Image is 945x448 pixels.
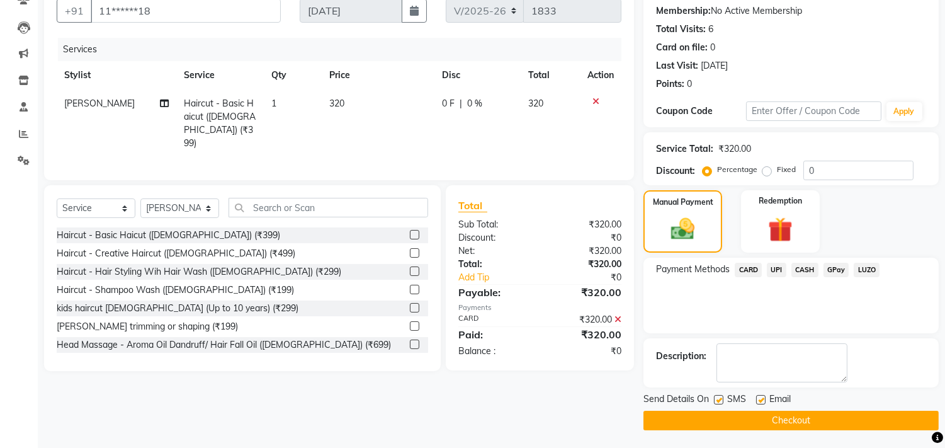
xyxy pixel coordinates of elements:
span: 320 [329,98,344,109]
div: 0 [687,78,692,91]
span: 320 [529,98,544,109]
div: Discount: [656,164,695,178]
div: Balance : [449,345,540,358]
div: ₹320.00 [540,244,631,258]
th: Qty [264,61,322,89]
span: CARD [735,263,762,277]
div: Discount: [449,231,540,244]
th: Service [177,61,264,89]
span: GPay [823,263,849,277]
span: Haircut - Basic Haicut ([DEMOGRAPHIC_DATA]) (₹399) [184,98,256,149]
div: Services [58,38,631,61]
span: UPI [767,263,786,277]
span: 0 F [442,97,455,110]
img: _gift.svg [761,214,800,245]
a: Add Tip [449,271,555,284]
button: Checkout [643,411,939,430]
div: Total Visits: [656,23,706,36]
div: Description: [656,350,706,363]
div: Net: [449,244,540,258]
div: ₹0 [540,231,631,244]
span: Payment Methods [656,263,730,276]
th: Price [322,61,434,89]
span: Email [769,393,791,408]
div: CARD [449,313,540,326]
th: Action [580,61,621,89]
th: Disc [434,61,521,89]
input: Enter Offer / Coupon Code [746,101,881,121]
div: Payable: [449,285,540,300]
div: Points: [656,78,684,91]
label: Percentage [717,164,757,175]
div: [PERSON_NAME] trimming or shaping (₹199) [57,320,238,333]
div: Service Total: [656,142,713,156]
label: Manual Payment [653,197,713,208]
div: Haircut - Shampoo Wash ([DEMOGRAPHIC_DATA]) (₹199) [57,284,294,297]
div: 0 [710,41,715,54]
div: Card on file: [656,41,708,54]
span: LUZO [854,263,880,277]
div: ₹320.00 [718,142,751,156]
div: 6 [708,23,713,36]
img: _cash.svg [664,215,701,243]
div: Payments [458,302,621,313]
div: Last Visit: [656,59,698,72]
div: ₹320.00 [540,218,631,231]
div: ₹0 [540,345,631,358]
span: 1 [271,98,276,109]
span: CASH [791,263,818,277]
button: Apply [886,102,922,121]
label: Redemption [759,195,802,207]
div: ₹320.00 [540,327,631,342]
th: Stylist [57,61,177,89]
div: Haircut - Creative Haircut ([DEMOGRAPHIC_DATA]) (₹499) [57,247,295,260]
div: [DATE] [701,59,728,72]
div: kids haircut [DEMOGRAPHIC_DATA] (Up to 10 years) (₹299) [57,302,298,315]
div: Total: [449,258,540,271]
div: ₹0 [555,271,631,284]
div: Haircut - Hair Styling Wih Hair Wash ([DEMOGRAPHIC_DATA]) (₹299) [57,265,341,279]
div: Paid: [449,327,540,342]
div: Head Massage - Aroma Oil Dandruff/ Hair Fall Oil ([DEMOGRAPHIC_DATA]) (₹699) [57,338,391,352]
div: Haircut - Basic Haicut ([DEMOGRAPHIC_DATA]) (₹399) [57,229,280,242]
div: Membership: [656,4,711,18]
span: | [460,97,462,110]
div: ₹320.00 [540,313,631,326]
div: No Active Membership [656,4,926,18]
div: Coupon Code [656,105,746,118]
span: 0 % [467,97,482,110]
span: Send Details On [643,393,709,408]
span: Total [458,199,487,212]
input: Search or Scan [229,198,428,217]
div: ₹320.00 [540,258,631,271]
span: SMS [727,393,746,408]
div: Sub Total: [449,218,540,231]
div: ₹320.00 [540,285,631,300]
span: [PERSON_NAME] [64,98,135,109]
th: Total [521,61,580,89]
label: Fixed [777,164,796,175]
